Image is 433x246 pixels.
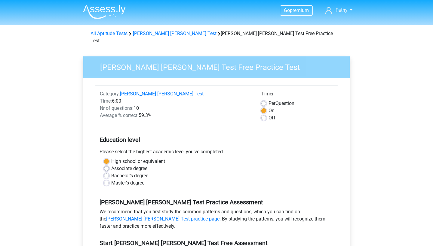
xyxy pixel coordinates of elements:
[269,100,294,107] label: Question
[83,5,126,19] img: Assessly
[91,31,127,36] a: All Aptitude Tests
[95,148,338,158] div: Please select the highest academic level you’ve completed.
[111,165,147,172] label: Associate degree
[111,158,165,165] label: High school or equivalent
[88,30,345,44] div: [PERSON_NAME] [PERSON_NAME] Test Free Practice Test
[95,208,338,232] div: We recommend that you first study the common patterns and questions, which you can find on the . ...
[100,105,134,111] span: Nr of questions:
[284,7,290,13] span: Go
[95,112,257,119] div: 59.3%
[111,172,148,179] label: Bachelor's degree
[95,105,257,112] div: 10
[100,91,120,97] span: Category:
[120,91,204,97] a: [PERSON_NAME] [PERSON_NAME] Test
[95,97,257,105] div: 6:00
[133,31,216,36] a: [PERSON_NAME] [PERSON_NAME] Test
[269,100,275,106] span: Per
[290,7,309,13] span: premium
[336,7,348,13] span: Fathy
[323,7,355,14] a: Fathy
[269,107,275,114] label: On
[100,98,112,104] span: Time:
[93,60,345,72] h3: [PERSON_NAME] [PERSON_NAME] Test Free Practice Test
[106,216,220,222] a: [PERSON_NAME] [PERSON_NAME] Test practice page
[100,134,333,146] h5: Education level
[261,90,333,100] div: Timer
[269,114,275,121] label: Off
[100,199,333,206] h5: [PERSON_NAME] [PERSON_NAME] Test Practice Assessment
[280,6,312,14] a: Gopremium
[100,112,139,118] span: Average % correct:
[111,179,144,187] label: Master's degree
